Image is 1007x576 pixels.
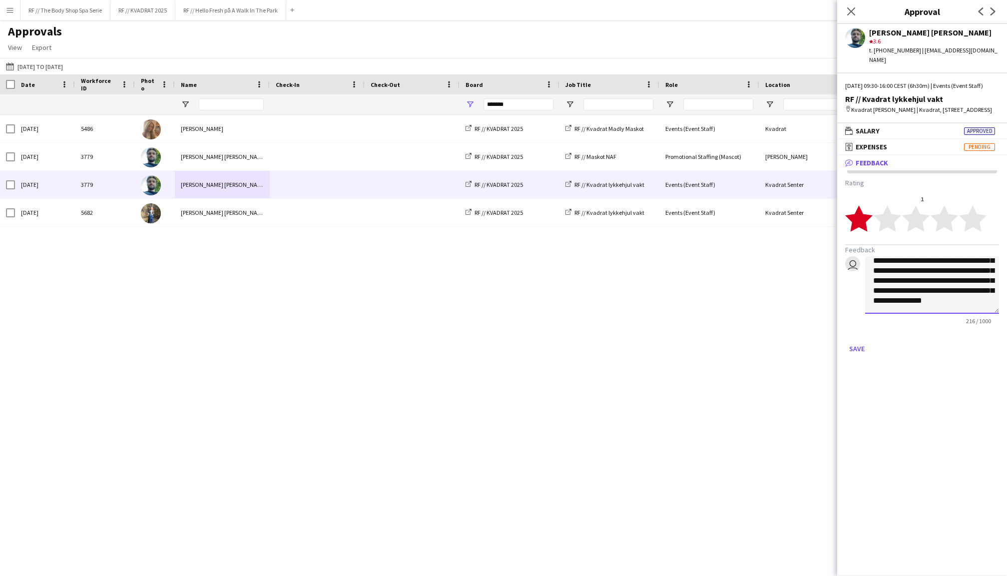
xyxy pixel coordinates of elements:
[565,181,644,188] a: RF // Kvadrat lykkehjul vakt
[845,81,999,90] div: [DATE] 09:30-16:00 CEST (6h30m) | Events (Event Staff)
[958,317,999,325] span: 216 / 1000
[845,245,999,254] h3: Feedback
[964,127,995,135] span: Approved
[75,143,135,170] div: 3779
[466,153,523,160] a: RF // KVADRAT 2025
[759,199,859,226] div: Kvadrat Senter
[665,100,674,109] button: Open Filter Menu
[75,199,135,226] div: 5682
[75,171,135,198] div: 3779
[845,105,999,114] div: Kvadrat [PERSON_NAME] | Kvadrat, [STREET_ADDRESS]
[869,37,999,46] div: 3.6
[837,5,1007,18] h3: Approval
[466,209,523,216] a: RF // KVADRAT 2025
[574,125,644,132] span: RF // Kvadrat Madly Maskot
[141,203,161,223] img: Isabella Christine Andreassen-Sund
[665,81,678,88] span: Role
[21,81,35,88] span: Date
[583,98,653,110] input: Job Title Filter Input
[659,171,759,198] div: Events (Event Staff)
[199,98,264,110] input: Name Filter Input
[783,98,853,110] input: Location Filter Input
[15,171,75,198] div: [DATE]
[466,81,483,88] span: Board
[475,181,523,188] span: RF // KVADRAT 2025
[837,170,1007,365] div: Feedback
[141,147,161,167] img: Anders Lerang Larsen
[141,119,161,139] img: Celine Gjesteland Høines
[276,81,300,88] span: Check-In
[475,125,523,132] span: RF // KVADRAT 2025
[28,41,55,54] a: Export
[32,43,51,52] span: Export
[81,77,117,92] span: Workforce ID
[659,115,759,142] div: Events (Event Staff)
[659,199,759,226] div: Events (Event Staff)
[4,41,26,54] a: View
[181,100,190,109] button: Open Filter Menu
[15,143,75,170] div: [DATE]
[574,153,616,160] span: RF // Maskot NAF
[837,123,1007,138] mat-expansion-panel-header: SalaryApproved
[765,100,774,109] button: Open Filter Menu
[15,115,75,142] div: [DATE]
[856,142,887,151] span: Expenses
[565,81,591,88] span: Job Title
[110,0,175,20] button: RF // KVADRAT 2025
[845,341,869,357] button: Save
[175,143,270,170] div: [PERSON_NAME] [PERSON_NAME]
[475,153,523,160] span: RF // KVADRAT 2025
[371,81,400,88] span: Check-Out
[565,100,574,109] button: Open Filter Menu
[869,28,999,37] div: [PERSON_NAME] [PERSON_NAME]
[683,98,753,110] input: Role Filter Input
[565,153,616,160] a: RF // Maskot NAF
[484,98,553,110] input: Board Filter Input
[141,77,157,92] span: Photo
[759,171,859,198] div: Kvadrat Senter
[964,143,995,151] span: Pending
[869,46,999,64] div: t. [PHONE_NUMBER] | [EMAIL_ADDRESS][DOMAIN_NAME]
[856,126,880,135] span: Salary
[466,181,523,188] a: RF // KVADRAT 2025
[475,209,523,216] span: RF // KVADRAT 2025
[466,100,475,109] button: Open Filter Menu
[175,171,270,198] div: [PERSON_NAME] [PERSON_NAME]
[565,209,644,216] a: RF // Kvadrat lykkehjul vakt
[175,199,270,226] div: [PERSON_NAME] [PERSON_NAME]
[181,81,197,88] span: Name
[845,178,999,187] h3: Rating
[574,181,644,188] span: RF // Kvadrat lykkehjul vakt
[8,43,22,52] span: View
[175,115,270,142] div: [PERSON_NAME]
[565,125,644,132] a: RF // Kvadrat Madly Maskot
[15,199,75,226] div: [DATE]
[837,139,1007,154] mat-expansion-panel-header: ExpensesPending
[175,0,286,20] button: RF // Hello Fresh på A Walk In The Park
[4,60,65,72] button: [DATE] to [DATE]
[856,158,888,167] span: Feedback
[845,195,999,203] div: 1
[574,209,644,216] span: RF // Kvadrat lykkehjul vakt
[659,143,759,170] div: Promotional Staffing (Mascot)
[759,115,859,142] div: Kvadrat
[765,81,790,88] span: Location
[759,143,859,170] div: [PERSON_NAME]
[20,0,110,20] button: RF // The Body Shop Spa Serie
[845,94,999,103] div: RF // Kvadrat lykkehjul vakt
[141,175,161,195] img: Anders Lerang Larsen
[466,125,523,132] a: RF // KVADRAT 2025
[75,115,135,142] div: 5486
[837,155,1007,170] mat-expansion-panel-header: Feedback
